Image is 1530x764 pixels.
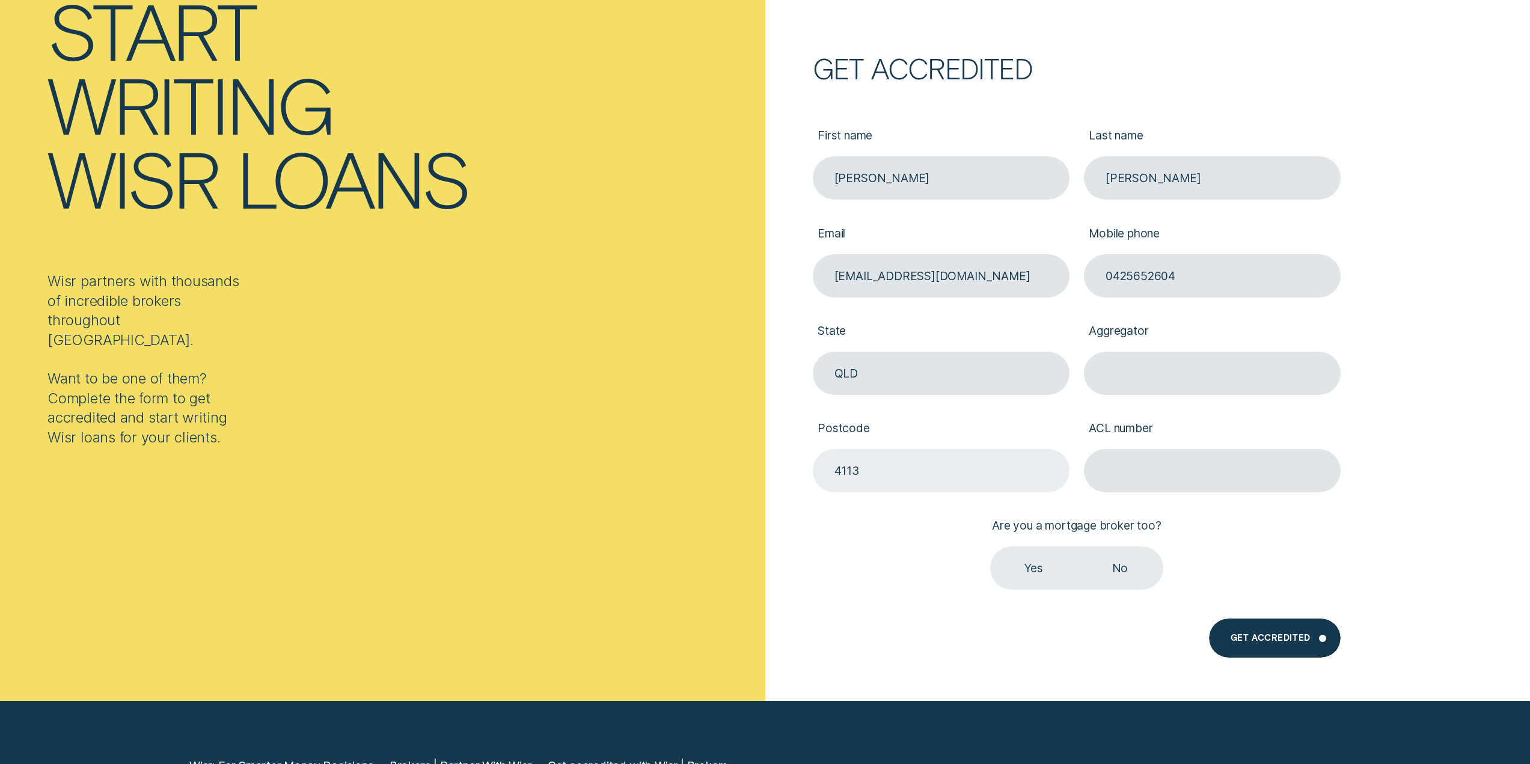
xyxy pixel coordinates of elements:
label: Yes [990,546,1077,590]
label: First name [813,117,1069,156]
div: loans [236,141,468,215]
div: Wisr partners with thousands of incredible brokers throughout [GEOGRAPHIC_DATA]. Want to be one o... [47,272,249,447]
label: No [1077,546,1163,590]
label: State [813,312,1069,352]
label: Mobile phone [1084,214,1341,254]
label: Postcode [813,409,1069,449]
label: Email [813,214,1069,254]
label: ACL number [1084,409,1341,449]
button: Get Accredited [1209,619,1341,658]
label: Last name [1084,117,1341,156]
label: Are you a mortgage broker too? [987,507,1166,546]
h2: Get accredited [813,58,1341,79]
label: Aggregator [1084,312,1341,352]
div: writing [47,67,332,141]
div: Wisr [47,141,218,215]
